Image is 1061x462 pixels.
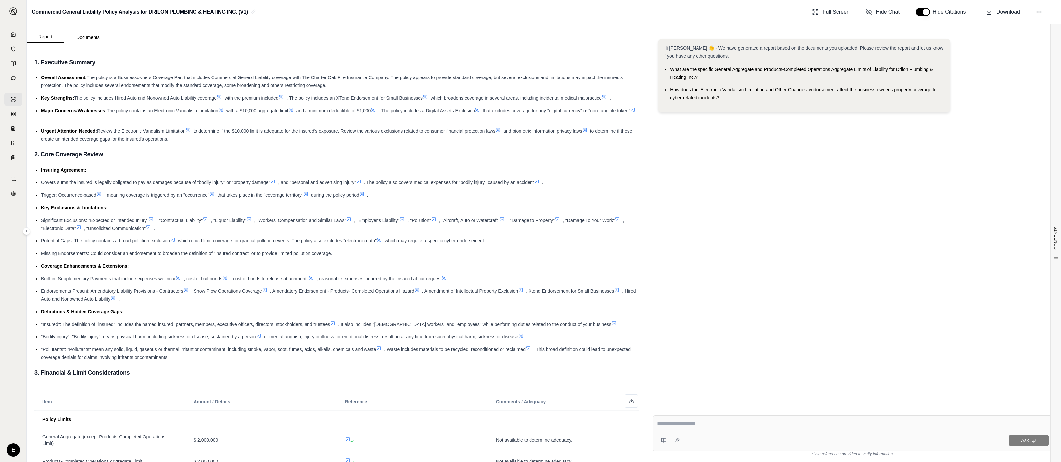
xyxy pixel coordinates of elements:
[670,67,933,80] span: What are the specific General Aggregate and Products-Completed Operations Aggregate Limits of Lia...
[1009,435,1049,446] button: Ask
[4,93,22,106] a: Single Policy
[7,5,20,18] button: Expand sidebar
[41,116,42,121] span: .
[41,75,87,80] span: Overall Assessment:
[254,218,346,223] span: , "Workers' Compensation and Similar Laws"
[670,87,938,100] span: How does the 'Electronic Vandalism Limitation and Other Changes' endorsement affect the business ...
[42,399,52,404] span: Item
[345,399,367,404] span: Reference
[211,218,246,223] span: , "Liquor Liability"
[4,122,22,135] a: Claim Coverage
[1053,226,1059,250] span: CONTENTS
[496,437,572,443] span: Not available to determine adequacy.
[4,172,22,185] a: Contract Analysis
[385,238,485,243] span: which may require a specific cyber endorsement.
[270,288,414,294] span: , Amendatory Endorsement - Products- Completed Operations Hazard
[996,8,1020,16] span: Download
[41,347,631,360] span: . This broad definition could lead to unexpected coverage denials for claims involving irritants ...
[933,8,970,16] span: Hide Citations
[41,288,183,294] span: Endorsements Present: Amendatory Liability Provisions - Contractors
[27,31,64,43] button: Report
[810,5,852,19] button: Full Screen
[32,6,248,18] h2: Commercial General Liability Policy Analysis for DRILON PLUMBING & HEATING INC. (V1)
[41,218,148,223] span: Significant Exclusions: "Expected or Intended Injury"
[41,205,108,210] span: Key Exclusions & Limitations:
[379,108,475,113] span: . The policy includes a Digital Assets Exclusion
[84,226,146,231] span: , "Unsolicited Communication"
[41,218,624,231] span: , "Electronic Data"
[156,218,203,223] span: , "Contractual Liability"
[431,95,602,101] span: which broadens coverage in several areas, including incidental medical malpractice
[496,399,546,404] span: Comments / Adequacy
[9,7,17,15] img: Expand sidebar
[278,180,356,185] span: , and "personal and advertising injury"
[42,434,165,446] span: General Aggregate (except Products-Completed Operations Limit)
[507,218,555,223] span: , "Damage to Property"
[653,451,1053,457] div: *Use references provided to verify information.
[610,95,611,101] span: .
[503,128,582,134] span: and biometric information privacy laws
[287,95,423,101] span: . The policy includes an XTend Endorsement for Small Businesses
[4,42,22,56] a: Documents Vault
[41,238,170,243] span: Potential Gaps: The policy contains a broad pollution exclusion
[225,95,279,101] span: with the premium included
[191,288,262,294] span: , Snow Plow Operations Coverage
[34,56,639,68] h3: 1. Executive Summary
[74,95,217,101] span: The policy includes Hired Auto and Nonowned Auto Liability coverage
[317,276,442,281] span: , reasonable expenses incurred by the insured at our request
[4,151,22,164] a: Coverage Table
[230,276,309,281] span: , cost of bonds to release attachments
[983,5,1023,19] button: Download
[4,72,22,85] a: Chat
[184,276,222,281] span: , cost of bail bonds
[41,167,86,173] span: Insuring Agreement:
[154,226,155,231] span: .
[4,107,22,121] a: Policy Comparisons
[42,417,71,422] span: Policy Limits
[23,227,30,235] button: Expand sidebar
[41,180,270,185] span: Covers sums the insured is legally obligated to pay as damages because of "bodily injury" or "pro...
[64,32,112,43] button: Documents
[34,148,639,160] h3: 2. Core Coverage Review
[41,95,74,101] span: Key Strengths:
[1021,438,1029,443] span: Ask
[439,218,499,223] span: , "Aircraft, Auto or Watercraft"
[7,443,20,457] div: E
[364,180,534,185] span: . The policy also covers medical expenses for "bodily injury" caused by an accident
[41,309,124,314] span: Definitions & Hidden Coverage Gaps:
[367,192,368,198] span: .
[217,192,303,198] span: that takes place in the "coverage territory"
[41,347,376,352] span: "Pollutants": "Pollutants" mean any solid, liquid, gaseous or thermal irritant or contaminant, in...
[264,334,518,339] span: or mental anguish, injury or illness, or emotional distress, resulting at any time from such phys...
[34,367,639,379] h3: 3. Financial & Limit Considerations
[823,8,850,16] span: Full Screen
[104,192,209,198] span: , meaning coverage is triggered by an "occurrence"
[41,276,176,281] span: Built-in: Supplementary Payments that include expenses we incur
[4,28,22,41] a: Home
[4,136,22,150] a: Custom Report
[41,128,97,134] span: Urgent Attention Needed:
[542,180,543,185] span: .
[4,187,22,200] a: Legal Search Engine
[41,288,636,302] span: , Hired Auto and Nonowned Auto Liability
[354,218,399,223] span: , "Employer's Liability"
[194,399,230,404] span: Amount / Details
[338,322,611,327] span: . It also includes "[DEMOGRAPHIC_DATA] workers" and "employees" while performing duties related t...
[526,288,614,294] span: , Xtend Endorsement for Small Businesses
[407,218,431,223] span: , "Pollution"
[422,288,518,294] span: , Amendment of Intellectual Property Exclusion
[663,45,943,59] span: Hi [PERSON_NAME] 👋 - We have generated a report based on the documents you uploaded. Please revie...
[194,437,218,443] span: $ 2,000,000
[619,322,621,327] span: .
[41,251,332,256] span: Missing Endorsements: Could consider an endorsement to broaden the definition of "insured contrac...
[41,334,256,339] span: "Bodily injury": "Bodily injury" means physical harm, including sickness or disease, sustained by...
[41,108,107,113] span: Major Concerns/Weaknesses:
[863,5,902,19] button: Hide Chat
[526,334,528,339] span: .
[876,8,900,16] span: Hide Chat
[97,128,186,134] span: Review the Electronic Vandalism Limitation
[563,218,615,223] span: , "Damage To Your Work"
[41,75,623,88] span: The policy is a Businessowners Coverage Part that includes Commercial General Liability coverage ...
[226,108,288,113] span: with a $10,000 aggregate limit
[311,192,359,198] span: during the policy period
